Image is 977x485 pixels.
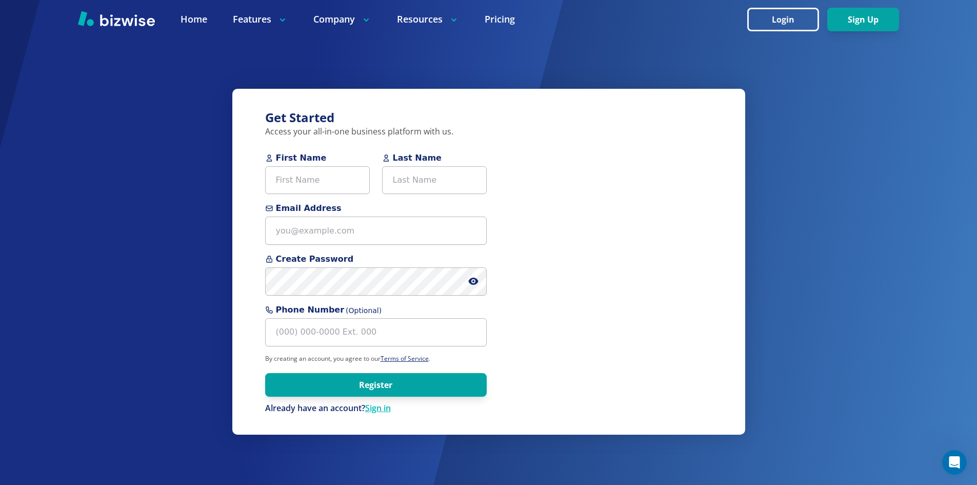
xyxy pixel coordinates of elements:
[265,109,487,126] h3: Get Started
[265,166,370,195] input: First Name
[634,250,745,346] img: Man working on laptop
[181,13,207,26] a: Home
[634,89,745,173] img: People waiting at coffee bar
[397,13,459,26] p: Resources
[381,354,429,363] a: Terms of Service
[78,11,155,26] img: Bizwise Logo
[382,166,487,195] input: Last Name
[634,350,745,435] img: Cleaner sanitizing windows
[265,403,487,414] div: Already have an account?Sign in
[827,15,899,25] a: Sign Up
[827,8,899,31] button: Sign Up
[942,450,967,475] iframe: Intercom live chat
[265,202,487,215] span: Email Address
[382,152,487,164] span: Last Name
[265,355,487,363] p: By creating an account, you agree to our .
[265,126,487,138] p: Access your all-in-one business platform with us.
[265,304,487,316] span: Phone Number
[233,13,288,26] p: Features
[313,13,371,26] p: Company
[265,253,487,265] span: Create Password
[346,305,382,316] span: (Optional)
[265,318,487,346] input: (000) 000-0000 Ext. 000
[485,13,515,26] a: Pricing
[747,8,819,31] button: Login
[634,177,745,246] img: Pastry chef making pastries
[520,89,630,216] img: Hairstylist blow drying hair
[365,402,391,414] a: Sign in
[520,220,630,301] img: Man inspecting coffee beans
[265,152,370,164] span: First Name
[520,305,630,435] img: Barber cutting hair
[747,15,827,25] a: Login
[265,373,487,397] button: Register
[265,403,487,414] p: Already have an account?
[265,217,487,245] input: you@example.com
